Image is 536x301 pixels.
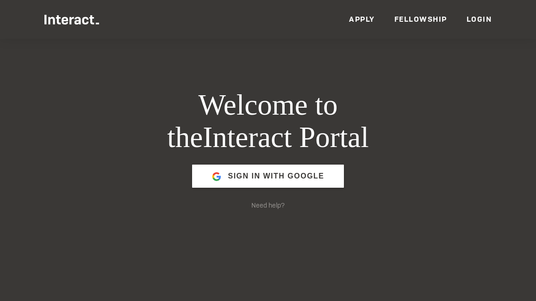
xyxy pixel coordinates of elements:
img: Interact Logo [44,15,99,25]
h1: Welcome to the [112,89,424,154]
a: Login [467,14,492,24]
a: Apply [349,14,375,24]
span: Sign in with Google [228,165,324,187]
span: Interact Portal [203,121,369,154]
a: Need help? [251,201,285,209]
a: Fellowship [394,14,447,24]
